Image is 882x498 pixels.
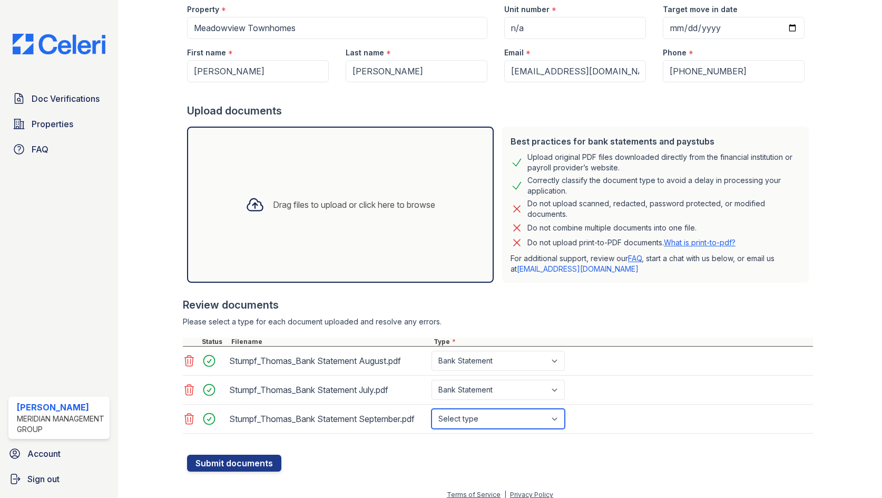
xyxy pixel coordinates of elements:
p: Do not upload print-to-PDF documents. [527,237,736,248]
span: Properties [32,118,73,130]
div: Meridian Management Group [17,414,105,435]
a: Properties [8,113,110,135]
button: Submit documents [187,455,281,472]
div: Review documents [183,298,813,312]
div: Type [432,338,813,346]
label: Last name [346,47,384,58]
a: FAQ [628,254,642,263]
div: Best practices for bank statements and paystubs [511,135,800,148]
a: Sign out [4,468,114,490]
div: Do not upload scanned, redacted, password protected, or modified documents. [527,198,800,219]
span: FAQ [32,143,48,156]
a: [EMAIL_ADDRESS][DOMAIN_NAME] [517,264,639,273]
label: Property [187,4,219,15]
div: [PERSON_NAME] [17,401,105,414]
label: First name [187,47,226,58]
div: Correctly classify the document type to avoid a delay in processing your application. [527,175,800,196]
a: Account [4,443,114,464]
div: Filename [229,338,432,346]
label: Target move in date [663,4,738,15]
label: Email [504,47,524,58]
div: Upload documents [187,103,813,118]
div: Do not combine multiple documents into one file. [527,222,697,234]
span: Account [27,447,61,460]
p: For additional support, review our , start a chat with us below, or email us at [511,253,800,274]
a: Doc Verifications [8,88,110,109]
span: Doc Verifications [32,92,100,105]
img: CE_Logo_Blue-a8612792a0a2168367f1c8372b55b34899dd931a85d93a1a3d3e32e68fde9ad4.png [4,34,114,54]
a: What is print-to-pdf? [664,238,736,247]
div: Upload original PDF files downloaded directly from the financial institution or payroll provider’... [527,152,800,173]
div: Stumpf_Thomas_Bank Statement August.pdf [229,352,427,369]
div: Status [200,338,229,346]
label: Phone [663,47,687,58]
div: Drag files to upload or click here to browse [273,198,435,211]
a: FAQ [8,139,110,160]
div: Stumpf_Thomas_Bank Statement September.pdf [229,410,427,427]
div: Stumpf_Thomas_Bank Statement July.pdf [229,381,427,398]
span: Sign out [27,473,60,485]
label: Unit number [504,4,550,15]
div: Please select a type for each document uploaded and resolve any errors. [183,317,813,327]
